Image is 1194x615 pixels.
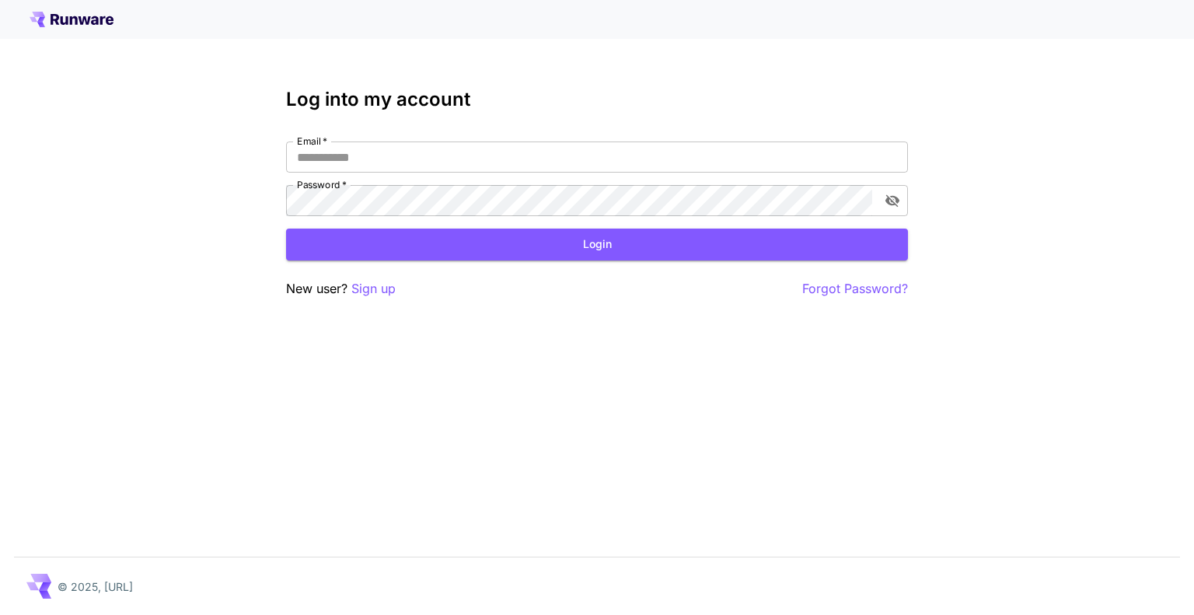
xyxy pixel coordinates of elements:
[286,229,908,260] button: Login
[58,578,133,595] p: © 2025, [URL]
[351,279,396,299] button: Sign up
[297,135,327,148] label: Email
[802,279,908,299] button: Forgot Password?
[286,89,908,110] h3: Log into my account
[286,279,396,299] p: New user?
[878,187,906,215] button: toggle password visibility
[297,178,347,191] label: Password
